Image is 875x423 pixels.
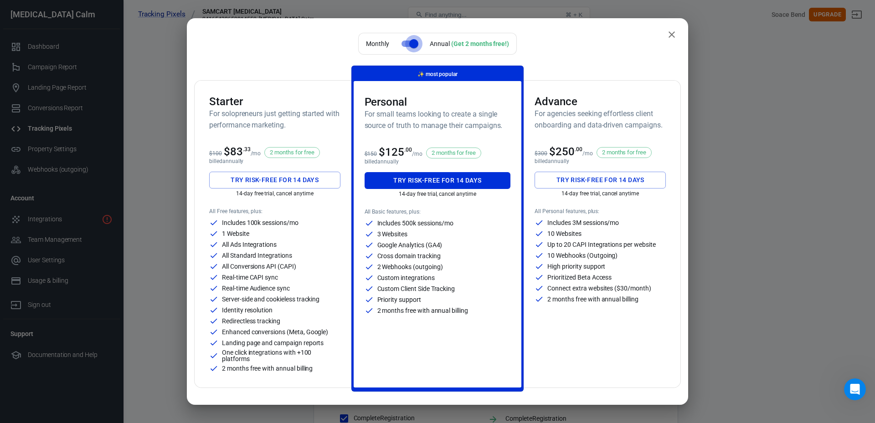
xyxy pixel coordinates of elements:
p: /mo [412,151,422,157]
p: 2 months free with annual billing [377,307,468,314]
p: Connect extra websites ($30/month) [547,285,651,291]
p: /mo [251,150,261,157]
sup: .00 [575,146,582,153]
p: 1 Website [222,230,249,237]
h3: Starter [209,95,340,108]
p: Monthly [366,39,389,49]
p: Priority support [377,296,421,303]
span: $125 [379,146,412,158]
span: $300 [535,150,547,157]
p: billed annually [535,158,666,164]
p: Google Analytics (GA4) [377,242,443,248]
p: All Conversions API (CAPI) [222,263,296,270]
p: 14-day free trial, cancel anytime [365,191,511,197]
p: billed annually [365,158,511,165]
p: Real-time CAPI sync [222,274,278,280]
h6: For agencies seeking effortless client onboarding and data-driven campaigns. [535,108,666,131]
p: All Standard Integrations [222,252,292,259]
span: $83 [224,145,251,158]
p: Custom integrations [377,275,435,281]
span: $100 [209,150,222,157]
p: 10 Webhooks (Outgoing) [547,252,618,259]
p: Redirectless tracking [222,318,280,324]
p: 2 months free with annual billing [222,365,313,372]
sup: .33 [243,146,251,153]
p: /mo [582,150,593,157]
p: Identity resolution [222,307,273,313]
p: 14-day free trial, cancel anytime [209,190,340,197]
p: Custom Client Side Tracking [377,285,455,292]
div: (Get 2 months free!) [451,40,509,47]
span: 2 months for free [428,148,479,158]
p: Includes 3M sessions/mo [547,219,619,226]
button: Try risk-free for 14 days [365,172,511,189]
p: Prioritized Beta Access [547,274,612,280]
p: One click integrations with +100 platforms [222,349,340,362]
h3: Advance [535,95,666,108]
p: Landing page and campaign reports [222,340,324,346]
div: Annual [430,39,509,49]
p: High priority support [547,263,605,270]
p: Includes 500k sessions/mo [377,220,454,226]
p: All Ads Integrations [222,241,277,248]
p: All Free features, plus: [209,208,340,214]
span: 2 months for free [599,148,649,157]
p: 3 Websites [377,231,408,237]
button: Try risk-free for 14 days [209,172,340,189]
sup: .00 [404,147,412,153]
span: magic [417,71,424,77]
h3: Personal [365,96,511,108]
p: most popular [417,70,458,79]
p: 14-day free trial, cancel anytime [535,190,666,197]
p: All Basic features, plus: [365,209,511,215]
p: Cross domain tracking [377,253,441,259]
h6: For small teams looking to create a single source of truth to manage their campaigns. [365,108,511,131]
p: 2 Webhooks (outgoing) [377,264,443,270]
button: Try risk-free for 14 days [535,172,666,189]
p: All Personal features, plus: [535,208,666,214]
p: Includes 100k sessions/mo [222,219,299,226]
h6: For solopreneurs just getting started with performance marketing. [209,108,340,131]
p: Enhanced conversions (Meta, Google) [222,329,328,335]
span: $250 [549,145,582,158]
p: Server-side and cookieless tracking [222,296,319,302]
p: Real-time Audience sync [222,285,290,291]
span: 2 months for free [267,148,317,157]
button: close [663,25,681,44]
p: 10 Websites [547,230,581,237]
iframe: Intercom live chat [844,378,866,400]
p: billed annually [209,158,340,164]
p: Up to 20 CAPI Integrations per website [547,241,655,248]
span: $150 [365,151,377,157]
p: 2 months free with annual billing [547,296,638,302]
